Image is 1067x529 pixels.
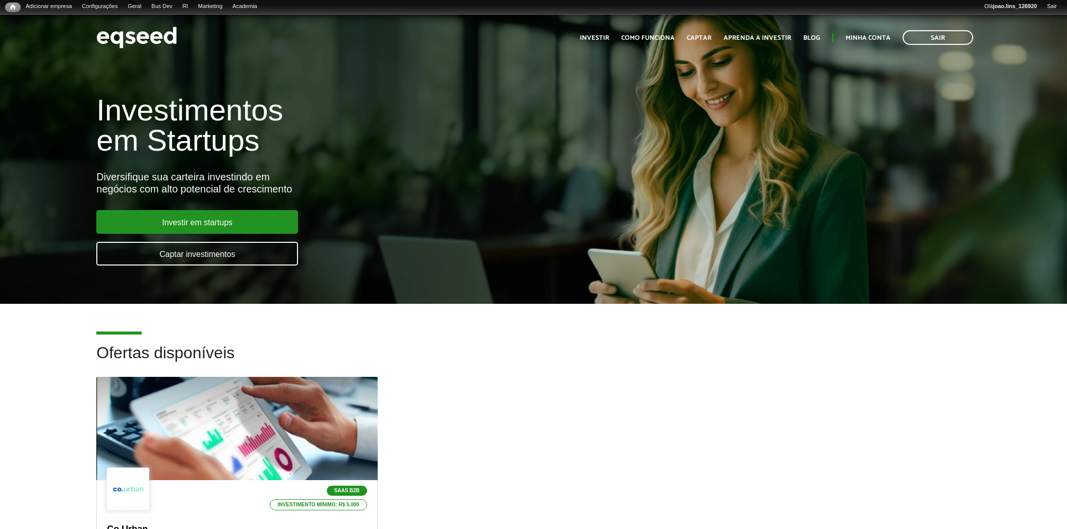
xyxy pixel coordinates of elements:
[177,3,193,11] a: RI
[270,499,368,510] p: Investimento mínimo: R$ 5.000
[96,210,298,234] a: Investir em startups
[580,35,609,41] a: Investir
[5,3,21,12] a: Início
[10,4,16,11] span: Início
[846,35,891,41] a: Minha conta
[903,30,973,45] a: Sair
[1042,3,1062,11] a: Sair
[96,95,615,156] h1: Investimentos em Startups
[146,3,177,11] a: Bus Dev
[193,3,227,11] a: Marketing
[96,24,177,51] img: EqSeed
[123,3,146,11] a: Geral
[993,3,1037,9] strong: joao.lins_126920
[96,242,298,266] a: Captar investimentos
[96,171,615,195] div: Diversifique sua carteira investindo em negócios com alto potencial de crescimento
[621,35,675,41] a: Como funciona
[96,344,970,377] h2: Ofertas disponíveis
[724,35,791,41] a: Aprenda a investir
[803,35,820,41] a: Blog
[77,3,123,11] a: Configurações
[687,35,712,41] a: Captar
[979,3,1042,11] a: Olájoao.lins_126920
[327,486,368,496] p: SaaS B2B
[21,3,77,11] a: Adicionar empresa
[227,3,262,11] a: Academia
